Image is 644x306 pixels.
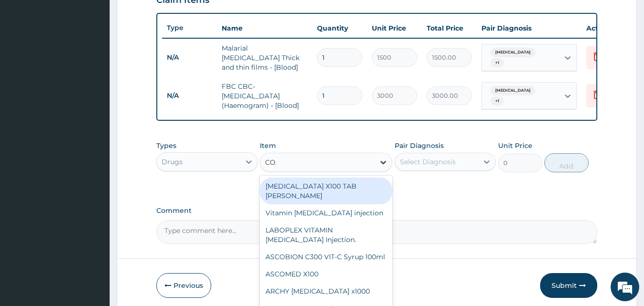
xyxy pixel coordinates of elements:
td: N/A [162,87,217,105]
div: Chat with us now [50,53,160,66]
label: Pair Diagnosis [395,141,444,150]
div: ASCOBION C300 VIT-C Syrup 100ml [260,248,392,265]
span: + 1 [491,58,504,68]
span: [MEDICAL_DATA] [491,48,535,57]
span: + 1 [491,96,504,106]
label: Item [260,141,276,150]
div: [MEDICAL_DATA] X100 TAB [PERSON_NAME] [260,178,392,204]
div: Select Diagnosis [400,157,456,167]
textarea: Type your message and hit 'Enter' [5,204,182,238]
th: Unit Price [367,19,422,38]
span: [MEDICAL_DATA] [491,86,535,95]
div: ARCHY [MEDICAL_DATA] x1000 [260,283,392,300]
label: Types [156,142,176,150]
span: We're online! [55,92,132,189]
label: Comment [156,207,598,215]
button: Previous [156,273,211,298]
div: LABOPLEX VITAMIN [MEDICAL_DATA] Injection. [260,222,392,248]
th: Type [162,19,217,37]
th: Quantity [312,19,367,38]
th: Actions [582,19,629,38]
td: N/A [162,49,217,66]
td: FBC CBC-[MEDICAL_DATA] (Haemogram) - [Blood] [217,77,312,115]
div: Vitamin [MEDICAL_DATA] injection [260,204,392,222]
td: Malarial [MEDICAL_DATA] Thick and thin films - [Blood] [217,39,312,77]
div: Minimize live chat window [156,5,179,28]
div: ASCOMED X100 [260,265,392,283]
button: Add [544,153,589,172]
th: Name [217,19,312,38]
img: d_794563401_company_1708531726252_794563401 [18,48,39,72]
button: Submit [540,273,597,298]
th: Total Price [422,19,477,38]
div: Drugs [162,157,183,167]
label: Unit Price [498,141,532,150]
th: Pair Diagnosis [477,19,582,38]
